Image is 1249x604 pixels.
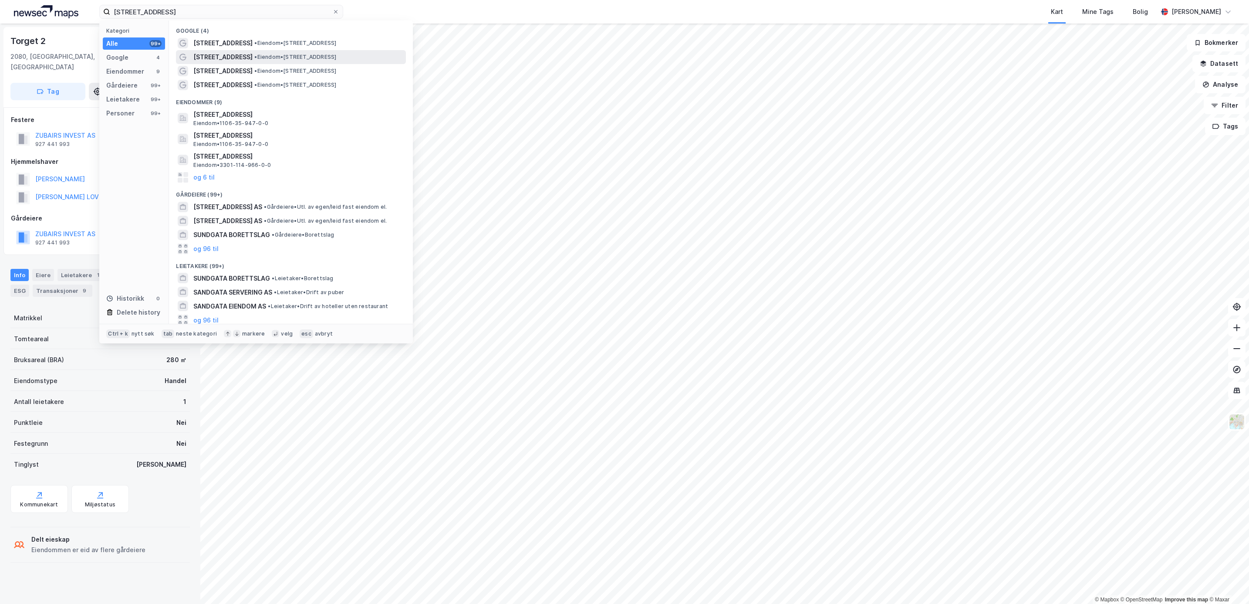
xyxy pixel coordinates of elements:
div: 99+ [149,82,162,89]
div: 1 [94,271,102,279]
span: Gårdeiere • Utl. av egen/leid fast eiendom el. [264,217,387,224]
button: Tag [10,83,85,100]
div: Personer [106,108,135,119]
button: og 96 til [193,244,219,254]
div: Mine Tags [1082,7,1114,17]
span: • [254,68,257,74]
div: 1 [183,397,186,407]
div: tab [162,329,175,338]
div: 9 [80,286,89,295]
span: Eiendom • 1106-35-947-0-0 [193,141,268,148]
div: Bolig [1133,7,1148,17]
button: Bokmerker [1187,34,1246,51]
span: Eiendom • 3301-114-966-0-0 [193,162,271,169]
span: [STREET_ADDRESS] AS [193,202,262,212]
div: neste kategori [176,330,217,337]
span: Gårdeiere • Borettslag [272,231,334,238]
button: Filter [1204,97,1246,114]
span: • [274,289,277,295]
div: 280 ㎡ [166,355,186,365]
div: Gårdeiere [106,80,138,91]
span: SANDGATA SERVERING AS [193,287,272,298]
span: [STREET_ADDRESS] AS [193,216,262,226]
div: Kategori [106,27,165,34]
button: Tags [1205,118,1246,135]
span: • [254,81,257,88]
div: 2080, [GEOGRAPHIC_DATA], [GEOGRAPHIC_DATA] [10,51,148,72]
div: [PERSON_NAME] [1171,7,1221,17]
div: Leietakere [57,269,106,281]
span: Eiendom • [STREET_ADDRESS] [254,40,336,47]
div: 0 [155,295,162,302]
div: Tomteareal [14,334,49,344]
div: nytt søk [132,330,155,337]
span: [STREET_ADDRESS] [193,80,253,90]
div: 927 441 993 [35,239,70,246]
div: Kart [1051,7,1063,17]
span: Eiendom • 1106-35-947-0-0 [193,120,268,127]
span: Gårdeiere • Utl. av egen/leid fast eiendom el. [264,204,387,210]
div: [PERSON_NAME] [136,459,186,470]
span: [STREET_ADDRESS] [193,66,253,76]
span: SANDGATA EIENDOM AS [193,301,266,312]
div: Google (4) [169,20,413,36]
span: • [254,54,257,60]
div: Leietakere (99+) [169,256,413,271]
span: Leietaker • Drift av hoteller uten restaurant [268,303,388,310]
div: Nei [176,438,186,449]
div: esc [300,329,313,338]
div: Nei [176,417,186,428]
span: Leietaker • Drift av puber [274,289,344,296]
div: Kontrollprogram for chat [1205,562,1249,604]
span: [STREET_ADDRESS] [193,38,253,48]
div: Gårdeiere [11,213,189,224]
div: Eiendomstype [14,376,57,386]
div: Punktleie [14,417,43,428]
a: Mapbox [1095,597,1119,603]
div: Info [10,269,29,281]
button: Datasett [1192,55,1246,72]
div: Alle [106,38,118,49]
div: 99+ [149,96,162,103]
div: Antall leietakere [14,397,64,407]
span: • [272,231,274,238]
div: avbryt [315,330,333,337]
div: Festere [11,115,189,125]
span: [STREET_ADDRESS] [193,52,253,62]
div: Leietakere [106,94,140,105]
span: SUNDGATA BORETTSLAG [193,230,270,240]
div: Matrikkel [14,313,42,323]
span: [STREET_ADDRESS] [193,109,402,120]
div: Ctrl + k [106,329,130,338]
div: Tinglyst [14,459,39,470]
div: Eiere [32,269,54,281]
div: Gårdeiere (99+) [169,184,413,200]
div: Festegrunn [14,438,48,449]
span: • [272,275,274,282]
a: Improve this map [1165,597,1208,603]
img: Z [1229,414,1245,430]
div: Transaksjoner [33,285,92,297]
div: velg [281,330,293,337]
div: 99+ [149,110,162,117]
span: [STREET_ADDRESS] [193,130,402,141]
div: ESG [10,285,29,297]
span: Leietaker • Borettslag [272,275,333,282]
img: logo.a4113a55bc3d86da70a041830d287a7e.svg [14,5,78,18]
div: Miljøstatus [85,501,115,508]
div: Eiendommer (9) [169,92,413,108]
span: Eiendom • [STREET_ADDRESS] [254,54,336,61]
span: • [268,303,270,309]
span: • [264,204,267,210]
div: Hjemmelshaver [11,156,189,167]
button: og 96 til [193,315,219,325]
div: 99+ [149,40,162,47]
span: Eiendom • [STREET_ADDRESS] [254,81,336,88]
div: 927 441 993 [35,141,70,148]
div: Kommunekart [20,501,58,508]
div: Delete history [117,307,160,318]
div: 4 [155,54,162,61]
div: Eiendommer [106,66,144,77]
a: OpenStreetMap [1121,597,1163,603]
div: Eiendommen er eid av flere gårdeiere [31,545,145,555]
